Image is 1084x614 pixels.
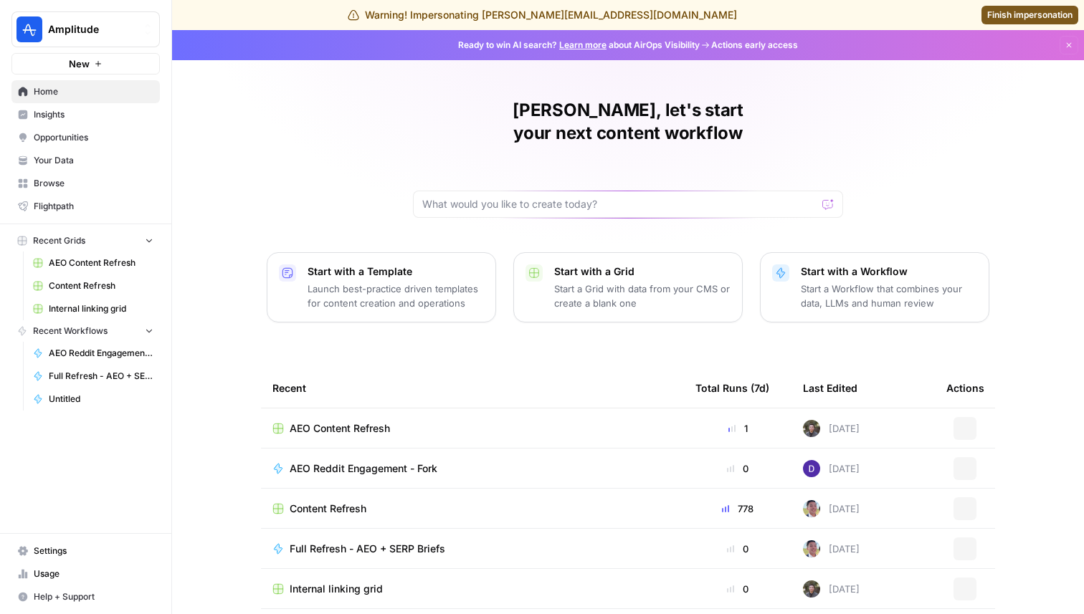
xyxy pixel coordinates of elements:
a: Internal linking grid [27,297,160,320]
span: Internal linking grid [290,582,383,596]
a: Content Refresh [272,502,672,516]
div: 0 [695,542,780,556]
div: 778 [695,502,780,516]
span: Recent Grids [33,234,85,247]
a: Finish impersonation [981,6,1078,24]
span: Full Refresh - AEO + SERP Briefs [290,542,445,556]
a: Browse [11,172,160,195]
span: Content Refresh [290,502,366,516]
span: Finish impersonation [987,9,1073,21]
span: Your Data [34,154,153,167]
a: AEO Content Refresh [27,251,160,274]
div: Total Runs (7d) [695,368,769,408]
div: Recent [272,368,672,408]
span: Actions early access [711,39,798,52]
div: 1 [695,421,780,436]
div: 0 [695,582,780,596]
span: Insights [34,108,153,121]
a: Your Data [11,149,160,172]
span: Home [34,85,153,98]
p: Launch best-practice driven templates for content creation and operations [308,282,484,310]
span: Flightpath [34,200,153,213]
a: Full Refresh - AEO + SERP Briefs [27,365,160,388]
span: Opportunities [34,131,153,144]
button: Workspace: Amplitude [11,11,160,47]
button: Start with a GridStart a Grid with data from your CMS or create a blank one [513,252,743,322]
a: Full Refresh - AEO + SERP Briefs [272,542,672,556]
span: Full Refresh - AEO + SERP Briefs [49,370,153,383]
a: Flightpath [11,195,160,218]
p: Start with a Workflow [801,264,977,279]
a: Learn more [559,39,607,50]
img: maow1e9ocotky9esmvpk8ol9rk58 [803,580,820,598]
a: Internal linking grid [272,582,672,596]
div: [DATE] [803,420,860,437]
span: Browse [34,177,153,190]
button: Help + Support [11,585,160,608]
input: What would you like to create today? [422,197,817,211]
img: maow1e9ocotky9esmvpk8ol9rk58 [803,420,820,437]
span: Help + Support [34,590,153,603]
button: New [11,53,160,75]
span: Ready to win AI search? about AirOps Visibility [458,39,700,52]
a: Home [11,80,160,103]
span: Internal linking grid [49,302,153,315]
img: 6clbhjv5t98vtpq4yyt91utag0vy [803,460,820,477]
button: Start with a TemplateLaunch best-practice driven templates for content creation and operations [267,252,496,322]
img: 99f2gcj60tl1tjps57nny4cf0tt1 [803,500,820,517]
div: 0 [695,461,780,476]
span: Recent Workflows [33,325,108,337]
img: 99f2gcj60tl1tjps57nny4cf0tt1 [803,540,820,557]
a: AEO Content Refresh [272,421,672,436]
div: [DATE] [803,460,860,477]
button: Recent Workflows [11,320,160,342]
span: New [69,57,90,71]
button: Start with a WorkflowStart a Workflow that combines your data, LLMs and human review [760,252,989,322]
p: Start with a Template [308,264,484,279]
div: [DATE] [803,580,860,598]
a: Settings [11,539,160,562]
span: Untitled [49,393,153,406]
a: AEO Reddit Engagement - Fork [27,342,160,365]
img: Amplitude Logo [16,16,42,42]
a: Opportunities [11,126,160,149]
h1: [PERSON_NAME], let's start your next content workflow [413,99,843,145]
a: Usage [11,562,160,585]
span: AEO Content Refresh [49,256,153,269]
div: [DATE] [803,540,860,557]
a: Content Refresh [27,274,160,297]
div: Last Edited [803,368,857,408]
p: Start a Workflow that combines your data, LLMs and human review [801,282,977,310]
span: Settings [34,545,153,557]
a: Untitled [27,388,160,411]
span: AEO Reddit Engagement - Fork [49,347,153,360]
span: Usage [34,567,153,580]
span: Amplitude [48,22,135,37]
span: AEO Reddit Engagement - Fork [290,461,437,476]
a: AEO Reddit Engagement - Fork [272,461,672,476]
div: Actions [946,368,984,408]
span: Content Refresh [49,279,153,292]
a: Insights [11,103,160,126]
button: Recent Grids [11,230,160,251]
p: Start with a Grid [554,264,731,279]
p: Start a Grid with data from your CMS or create a blank one [554,282,731,310]
span: AEO Content Refresh [290,421,390,436]
div: Warning! Impersonating [PERSON_NAME][EMAIL_ADDRESS][DOMAIN_NAME] [348,8,737,22]
div: [DATE] [803,500,860,517]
